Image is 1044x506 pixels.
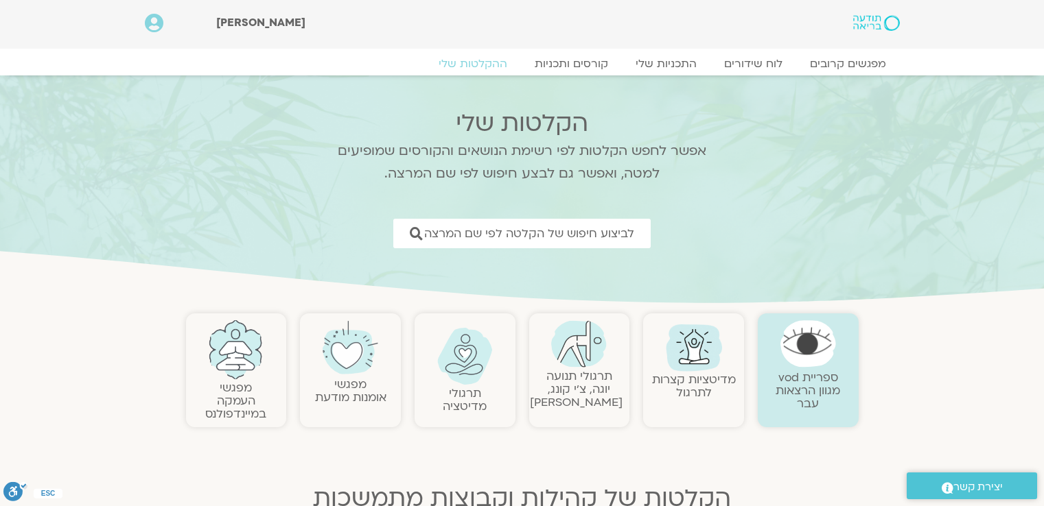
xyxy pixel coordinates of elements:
a: ספריית vodמגוון הרצאות עבר [776,370,840,411]
a: לוח שידורים [710,57,796,71]
p: אפשר לחפש הקלטות לפי רשימת הנושאים והקורסים שמופיעים למטה, ואפשר גם לבצע חיפוש לפי שם המרצה. [320,140,725,185]
a: תרגולי תנועהיוגה, צ׳י קונג, [PERSON_NAME] [530,368,623,410]
span: לביצוע חיפוש של הקלטה לפי שם המרצה [424,227,634,240]
a: ההקלטות שלי [425,57,521,71]
a: תרגולימדיטציה [443,385,487,414]
span: יצירת קשר [953,478,1003,496]
h2: הקלטות שלי [320,110,725,137]
a: מפגשיאומנות מודעת [315,376,386,405]
a: מפגשים קרובים [796,57,900,71]
a: לביצוע חיפוש של הקלטה לפי שם המרצה [393,219,651,248]
a: התכניות שלי [622,57,710,71]
span: [PERSON_NAME] [216,15,305,30]
a: מפגשיהעמקה במיינדפולנס [205,380,266,422]
a: מדיטציות קצרות לתרגול [652,372,736,400]
a: יצירת קשר [907,472,1037,499]
nav: Menu [145,57,900,71]
a: קורסים ותכניות [521,57,622,71]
